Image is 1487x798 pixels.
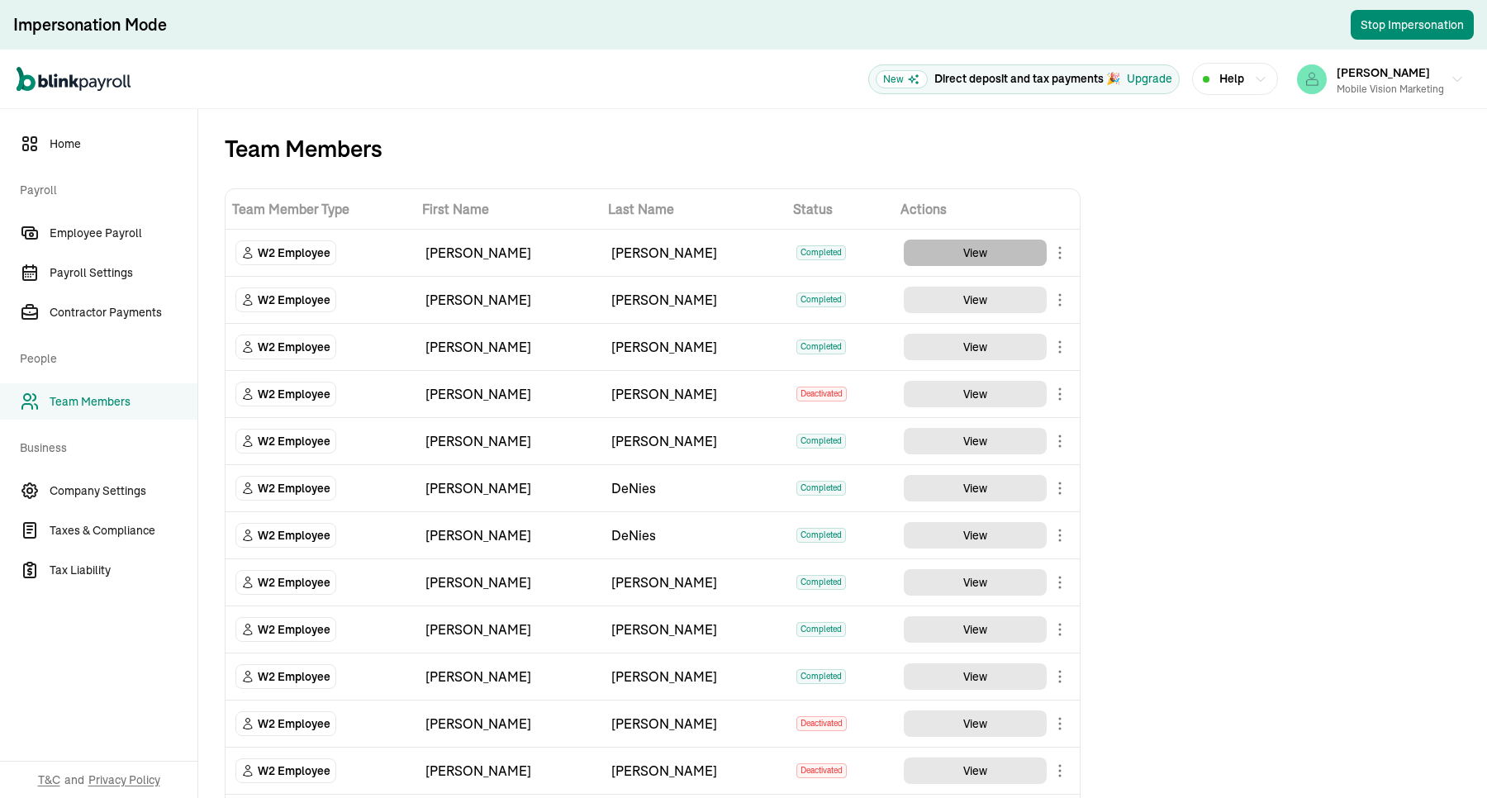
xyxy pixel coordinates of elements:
[425,384,591,404] div: [PERSON_NAME]
[88,772,160,788] span: Privacy Policy
[50,393,197,411] span: Team Members
[904,428,1047,454] button: View
[425,667,591,686] div: [PERSON_NAME]
[258,433,330,449] span: W2 Employee
[1127,70,1172,88] button: Upgrade
[38,772,60,788] span: T&C
[232,199,409,219] span: Team Member Type
[258,339,330,355] span: W2 Employee
[13,13,167,36] div: Impersonation Mode
[796,245,846,260] span: Completed
[904,334,1047,360] button: View
[876,70,928,88] span: New
[796,575,846,590] span: Completed
[796,292,846,307] span: Completed
[904,616,1047,643] button: View
[258,292,330,308] span: W2 Employee
[904,663,1047,690] button: View
[1219,70,1244,88] span: Help
[50,264,197,282] span: Payroll Settings
[1192,63,1278,95] button: Help
[900,199,1073,219] span: Actions
[20,423,188,469] span: Business
[258,245,330,261] span: W2 Employee
[50,522,197,539] span: Taxes & Compliance
[425,525,591,545] div: [PERSON_NAME]
[258,621,330,638] span: W2 Employee
[425,431,591,451] div: [PERSON_NAME]
[611,525,777,545] div: DeNies
[904,287,1047,313] button: View
[611,667,777,686] div: [PERSON_NAME]
[225,135,382,162] p: Team Members
[1351,10,1474,40] button: Stop Impersonation
[258,762,330,779] span: W2 Employee
[425,478,591,498] div: [PERSON_NAME]
[425,290,591,310] div: [PERSON_NAME]
[611,431,777,451] div: [PERSON_NAME]
[904,758,1047,784] button: View
[258,715,330,732] span: W2 Employee
[20,165,188,211] span: Payroll
[50,562,197,579] span: Tax Liability
[796,716,847,731] span: Deactivated
[796,528,846,543] span: Completed
[611,243,777,263] div: [PERSON_NAME]
[904,475,1047,501] button: View
[50,304,197,321] span: Contractor Payments
[1337,82,1444,97] div: Mobile Vision Marketing
[796,669,846,684] span: Completed
[611,761,777,781] div: [PERSON_NAME]
[608,199,781,219] span: Last Name
[50,482,197,500] span: Company Settings
[904,381,1047,407] button: View
[796,622,846,637] span: Completed
[20,334,188,380] span: People
[611,478,777,498] div: DeNies
[796,340,846,354] span: Completed
[796,387,847,401] span: Deactivated
[796,434,846,449] span: Completed
[50,225,197,242] span: Employee Payroll
[1290,59,1470,100] button: [PERSON_NAME]Mobile Vision Marketing
[611,714,777,734] div: [PERSON_NAME]
[904,710,1047,737] button: View
[904,569,1047,596] button: View
[904,240,1047,266] button: View
[425,337,591,357] div: [PERSON_NAME]
[425,620,591,639] div: [PERSON_NAME]
[796,481,846,496] span: Completed
[425,714,591,734] div: [PERSON_NAME]
[258,386,330,402] span: W2 Employee
[1337,65,1430,80] span: [PERSON_NAME]
[796,763,847,778] span: Deactivated
[425,761,591,781] div: [PERSON_NAME]
[611,572,777,592] div: [PERSON_NAME]
[258,574,330,591] span: W2 Employee
[17,55,131,103] nav: Global
[611,620,777,639] div: [PERSON_NAME]
[258,527,330,544] span: W2 Employee
[258,480,330,496] span: W2 Employee
[50,135,197,153] span: Home
[258,668,330,685] span: W2 Employee
[904,522,1047,549] button: View
[1213,620,1487,798] iframe: Chat Widget
[793,199,887,219] span: Status
[425,243,591,263] div: [PERSON_NAME]
[611,290,777,310] div: [PERSON_NAME]
[934,70,1120,88] p: Direct deposit and tax payments 🎉
[422,199,595,219] span: First Name
[611,384,777,404] div: [PERSON_NAME]
[611,337,777,357] div: [PERSON_NAME]
[425,572,591,592] div: [PERSON_NAME]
